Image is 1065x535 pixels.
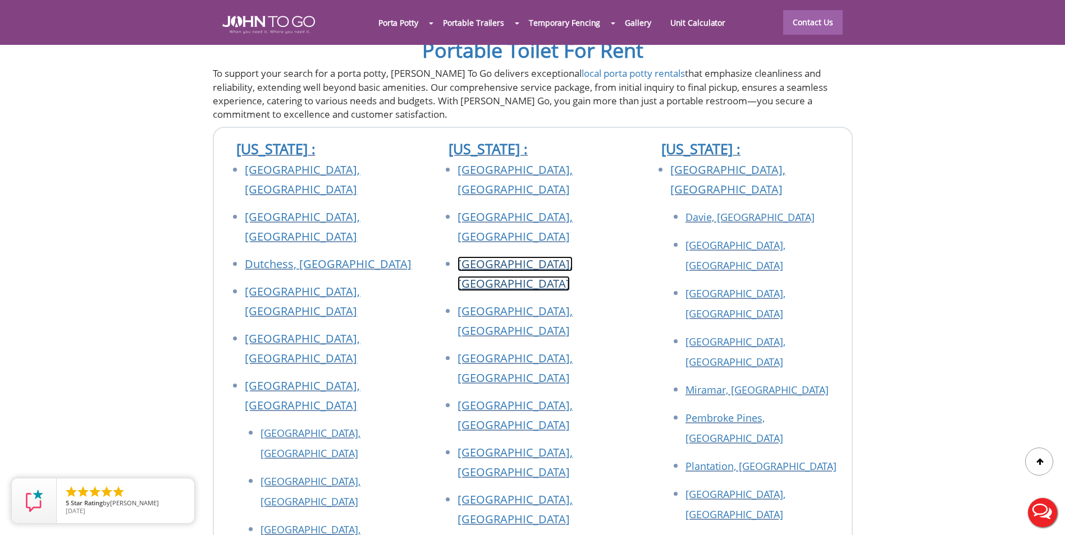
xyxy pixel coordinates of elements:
li:  [100,485,113,499]
a: Gallery [615,11,660,35]
a: [US_STATE] : [661,139,741,158]
button: Live Chat [1020,490,1065,535]
a: [GEOGRAPHIC_DATA], [GEOGRAPHIC_DATA] [245,162,360,197]
li:  [76,485,90,499]
a: Davie, [GEOGRAPHIC_DATA] [685,210,815,224]
a: [GEOGRAPHIC_DATA], [GEOGRAPHIC_DATA] [260,426,360,460]
a: Contact Us [783,10,843,35]
span: [PERSON_NAME] [110,499,159,507]
a: [GEOGRAPHIC_DATA], [GEOGRAPHIC_DATA] [245,331,360,366]
a: [GEOGRAPHIC_DATA], [GEOGRAPHIC_DATA] [685,335,785,368]
a: [US_STATE] : [236,139,316,158]
a: Miramar, [GEOGRAPHIC_DATA] [685,383,829,396]
a: Plantation, [GEOGRAPHIC_DATA] [685,459,837,473]
a: Dutchess, [GEOGRAPHIC_DATA] [245,256,412,271]
p: To support your search for a porta potty, [PERSON_NAME] To Go delivers exceptional that emphasize... [213,67,853,121]
a: [GEOGRAPHIC_DATA], [GEOGRAPHIC_DATA] [458,398,573,432]
a: Portable Toilet For Rent [422,36,643,64]
a: [GEOGRAPHIC_DATA], [GEOGRAPHIC_DATA] [245,378,360,413]
a: [GEOGRAPHIC_DATA], [GEOGRAPHIC_DATA] [245,209,360,244]
a: [GEOGRAPHIC_DATA], [GEOGRAPHIC_DATA] [458,445,573,479]
a: [GEOGRAPHIC_DATA], [GEOGRAPHIC_DATA] [685,287,785,320]
span: Star Rating [71,499,103,507]
span: [DATE] [66,506,85,515]
span: 5 [66,499,69,507]
li:  [65,485,78,499]
a: Temporary Fencing [519,11,610,35]
a: [GEOGRAPHIC_DATA], [GEOGRAPHIC_DATA] [458,209,573,244]
img: JOHN to go [222,16,315,34]
a: Unit Calculator [661,11,735,35]
li:  [88,485,102,499]
a: [GEOGRAPHIC_DATA], [GEOGRAPHIC_DATA] [670,162,785,197]
a: [GEOGRAPHIC_DATA], [GEOGRAPHIC_DATA] [458,492,573,527]
a: Portable Trailers [433,11,514,35]
li:  [112,485,125,499]
a: [GEOGRAPHIC_DATA], [GEOGRAPHIC_DATA] [685,487,785,521]
a: Porta Potty [369,11,428,35]
a: local porta potty rentals [582,67,685,80]
a: [GEOGRAPHIC_DATA], [GEOGRAPHIC_DATA] [260,474,360,508]
a: [GEOGRAPHIC_DATA], [GEOGRAPHIC_DATA] [458,256,573,291]
a: [GEOGRAPHIC_DATA], [GEOGRAPHIC_DATA] [458,303,573,338]
a: [US_STATE] : [449,139,528,158]
a: [GEOGRAPHIC_DATA], [GEOGRAPHIC_DATA] [685,238,785,272]
a: [GEOGRAPHIC_DATA], [GEOGRAPHIC_DATA] [458,350,573,385]
img: Review Rating [23,490,45,512]
a: [GEOGRAPHIC_DATA], [GEOGRAPHIC_DATA] [458,162,573,197]
a: Pembroke Pines, [GEOGRAPHIC_DATA] [685,411,783,445]
span: by [66,500,185,508]
a: [GEOGRAPHIC_DATA], [GEOGRAPHIC_DATA] [245,284,360,319]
